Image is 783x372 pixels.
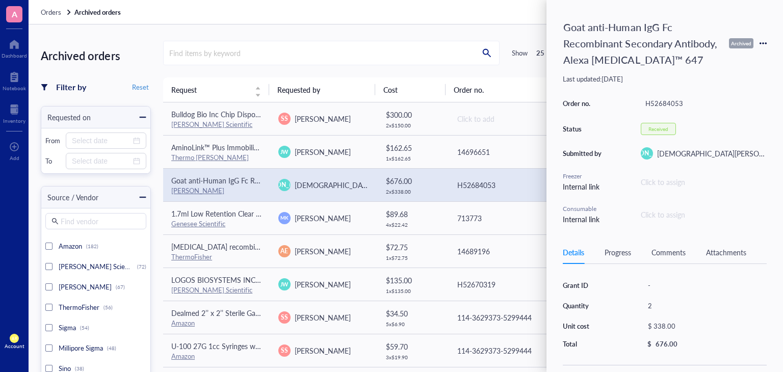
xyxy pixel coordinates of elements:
div: Goat anti-Human IgG Fc Recombinant Secondary Antibody, Alexa [MEDICAL_DATA]™ 647 [559,16,723,70]
div: Status [563,124,604,134]
div: $ 162.65 [386,142,440,153]
div: $ 338.00 [643,319,763,333]
td: 713773 [448,201,555,234]
span: [MEDICAL_DATA] recombinant, zinc solution [171,242,312,252]
div: Show [512,48,528,58]
span: Amazon [59,241,82,251]
td: H52670319 [448,268,555,301]
td: Click to add [448,102,555,136]
span: Sigma [59,323,76,332]
a: ThermoFisher [171,252,212,261]
div: From [45,136,62,145]
div: (56) [103,304,113,310]
span: AminoLink™ Plus Immobilization Kit, 2 mL [171,142,303,152]
span: [PERSON_NAME] [622,149,672,158]
div: Received [648,126,668,132]
b: 25 [536,48,544,58]
span: Bulldog Bio Inc Chip Disposable Hemocytometer 50 slides [171,109,354,119]
div: 2 x $ 338.00 [386,189,440,195]
a: Amazon [171,318,195,328]
div: To [45,156,62,166]
td: 114-3629373-5299444 [448,334,555,367]
span: ThermoFisher [59,302,99,312]
div: Total [563,339,615,349]
div: Click to assign [641,176,767,188]
a: Dashboard [2,36,27,59]
div: $ 676.00 [386,175,440,187]
div: Order no. [563,99,604,108]
button: Reset [130,81,151,93]
div: 14689196 [457,246,547,257]
th: Cost [375,77,446,102]
a: Inventory [3,101,25,124]
div: Comments [651,247,686,258]
th: Order no. [446,77,552,102]
div: 2 x $ 150.00 [386,122,440,128]
div: 114-3629373-5299444 [457,345,547,356]
span: [PERSON_NAME] [295,279,351,289]
span: [PERSON_NAME] Scientific [59,261,140,271]
div: Dashboard [2,52,27,59]
a: Notebook [3,69,26,91]
div: Source / Vendor [41,192,98,203]
div: Add [10,155,19,161]
span: [PERSON_NAME] [295,312,351,323]
span: Goat anti-Human IgG Fc Recombinant Secondary Antibody, Alexa [MEDICAL_DATA]™ 647 [171,175,456,185]
td: H52684053 [448,168,555,201]
div: Click to add [457,113,547,124]
span: SS [281,114,288,123]
a: Genesee Scientific [171,219,225,228]
td: 14689196 [448,234,555,268]
div: 1 x $ 135.00 [386,288,440,294]
div: (54) [80,325,89,331]
div: Internal link [563,181,604,192]
span: Millipore Sigma [59,343,103,353]
div: 3 x $ 19.90 [386,354,440,360]
div: Grant ID [563,281,615,290]
div: $ 135.00 [386,275,440,286]
div: $ 300.00 [386,109,440,120]
div: 2 [643,299,767,313]
div: Submitted by [563,149,604,158]
span: Reset [132,83,149,92]
div: Requested on [41,112,91,123]
span: Orders [41,7,61,17]
span: U-100 27G 1cc Syringes with 1/2 Inch-13mm Accurate Measuring for Liquid Individually Sealed Packa... [171,341,539,351]
div: - [643,278,767,293]
div: 4 x $ 22.42 [386,222,440,228]
a: Amazon [171,351,195,361]
div: (48) [107,345,116,351]
span: JW [280,148,289,156]
div: Quantity [563,301,615,310]
a: Archived orders [74,8,123,17]
a: [PERSON_NAME] Scientific [171,119,252,129]
div: 1 x $ 72.75 [386,255,440,261]
div: Details [563,247,584,258]
span: [PERSON_NAME] [295,213,351,223]
span: A [12,8,17,20]
div: (67) [116,284,125,290]
span: SS [281,346,288,355]
td: 14696651 [448,135,555,168]
div: 14696651 [457,146,547,157]
span: 1.7ml Low Retention Clear Microtubes [171,208,292,219]
span: SS [281,313,288,322]
th: Requested by [269,77,375,102]
div: 5 x $ 6.90 [386,321,440,327]
input: Select date [72,155,131,167]
span: JW [280,280,289,288]
span: [PERSON_NAME] [59,282,112,291]
div: Attachments [706,247,746,258]
div: (72) [137,263,146,270]
div: H52670319 [457,279,547,290]
span: Dealmed 2’’ x 2’’ Sterile Gauze Pads (100 Count) Disposable and Individually Wrapped Medical Gauz... [171,308,731,318]
div: 1 x $ 162.65 [386,155,440,162]
span: MK [280,214,288,221]
span: [PERSON_NAME] [295,346,351,356]
div: Archived [729,38,753,48]
span: Request [171,84,249,95]
div: Freezer [563,172,604,181]
div: $ 34.50 [386,308,440,319]
div: $ 72.75 [386,242,440,253]
span: AR [12,336,17,340]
